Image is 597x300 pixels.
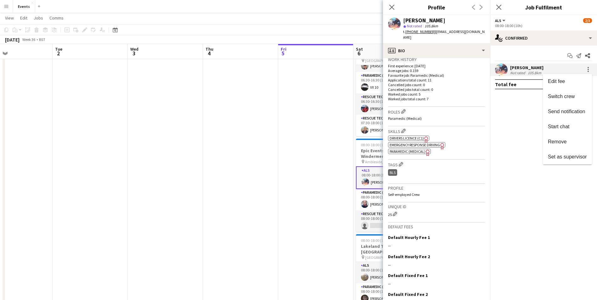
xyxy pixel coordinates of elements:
[543,89,592,104] button: Switch crew
[548,109,585,114] span: Send notification
[543,149,592,164] button: Set as supervisor
[543,134,592,149] button: Remove
[548,154,587,159] span: Set as supervisor
[548,79,565,84] span: Edit fee
[548,139,567,144] span: Remove
[543,119,592,134] button: Start chat
[543,104,592,119] button: Send notification
[543,74,592,89] button: Edit fee
[548,124,569,129] span: Start chat
[548,94,575,99] span: Switch crew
